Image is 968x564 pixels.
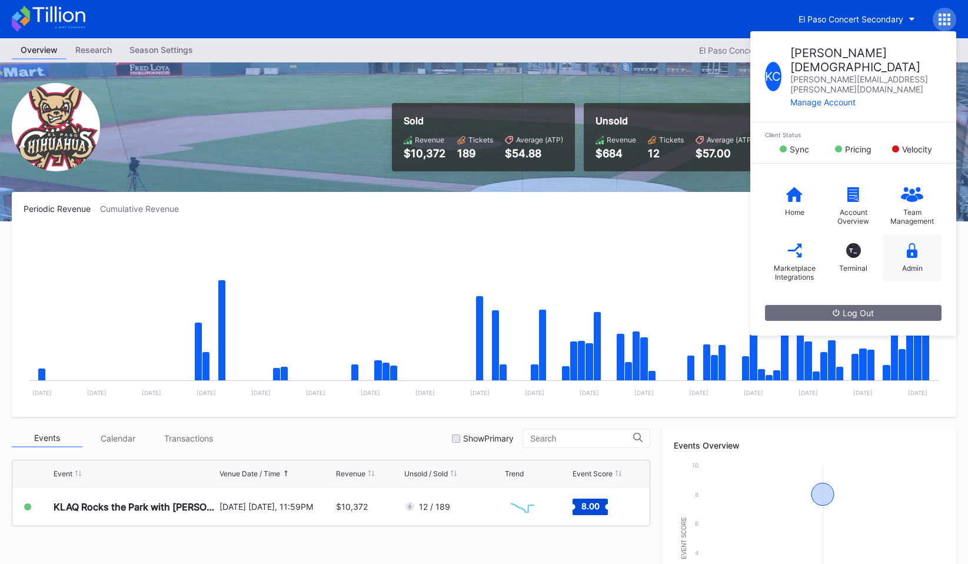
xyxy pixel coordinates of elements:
[12,83,100,171] img: El_Paso_Chihuahuas.svg
[468,135,493,144] div: Tickets
[32,389,52,396] text: [DATE]
[573,469,613,478] div: Event Score
[142,389,161,396] text: [DATE]
[790,97,942,107] div: Manage Account
[695,520,698,527] text: 6
[404,115,563,127] div: Sold
[87,389,107,396] text: [DATE]
[908,389,927,396] text: [DATE]
[336,502,368,512] div: $10,372
[648,147,684,160] div: 12
[251,389,271,396] text: [DATE]
[404,469,448,478] div: Unsold / Sold
[659,135,684,144] div: Tickets
[54,469,72,478] div: Event
[12,429,82,447] div: Events
[581,500,600,510] text: 8.00
[839,264,867,273] div: Terminal
[197,389,216,396] text: [DATE]
[707,135,754,144] div: Average (ATP)
[695,549,698,556] text: 4
[505,469,524,478] div: Trend
[415,389,435,396] text: [DATE]
[692,462,698,469] text: 10
[516,135,563,144] div: Average (ATP)
[54,501,217,513] div: KLAQ Rocks the Park with [PERSON_NAME]
[744,389,763,396] text: [DATE]
[889,208,936,225] div: Team Management
[505,492,540,522] svg: Chart title
[785,208,804,217] div: Home
[361,389,380,396] text: [DATE]
[845,144,871,154] div: Pricing
[12,41,66,59] a: Overview
[336,469,365,478] div: Revenue
[765,62,781,91] div: K C
[699,45,826,55] div: El Paso Concert Secondary 2025
[404,147,445,160] div: $10,372
[470,389,490,396] text: [DATE]
[765,131,942,138] div: Client Status
[153,429,224,447] div: Transactions
[66,41,121,59] a: Research
[846,243,861,258] div: T_
[830,208,877,225] div: Account Overview
[765,305,942,321] button: Log Out
[902,144,932,154] div: Velocity
[505,147,563,160] div: $54.88
[121,41,202,59] a: Season Settings
[790,144,809,154] div: Sync
[219,469,280,478] div: Venue Date / Time
[689,389,708,396] text: [DATE]
[681,517,687,559] text: Event Score
[219,502,334,512] div: [DATE] [DATE], 11:59PM
[853,389,873,396] text: [DATE]
[790,46,942,74] div: [PERSON_NAME] [DEMOGRAPHIC_DATA]
[121,41,202,58] div: Season Settings
[596,115,754,127] div: Unsold
[525,389,544,396] text: [DATE]
[607,135,636,144] div: Revenue
[419,502,450,512] div: 12 / 189
[799,14,903,24] div: El Paso Concert Secondary
[463,433,514,443] div: Show Primary
[82,429,153,447] div: Calendar
[100,204,188,214] div: Cumulative Revenue
[415,135,444,144] div: Revenue
[790,74,942,94] div: [PERSON_NAME][EMAIL_ADDRESS][PERSON_NAME][DOMAIN_NAME]
[790,8,924,30] button: El Paso Concert Secondary
[24,228,944,405] svg: Chart title
[902,264,923,273] div: Admin
[695,491,698,498] text: 8
[66,41,121,58] div: Research
[634,389,654,396] text: [DATE]
[696,147,754,160] div: $57.00
[24,204,100,214] div: Periodic Revenue
[530,434,633,443] input: Search
[771,264,818,281] div: Marketplace Integrations
[306,389,325,396] text: [DATE]
[596,147,636,160] div: $684
[580,389,599,396] text: [DATE]
[457,147,493,160] div: 189
[833,308,874,318] div: Log Out
[674,440,944,450] div: Events Overview
[799,389,818,396] text: [DATE]
[693,42,844,58] button: El Paso Concert Secondary 2025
